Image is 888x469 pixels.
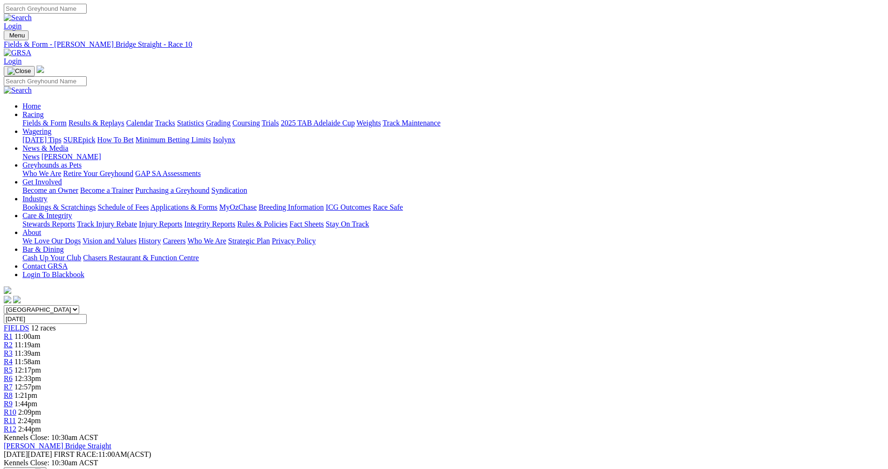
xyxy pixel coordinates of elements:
[54,450,98,458] span: FIRST RACE:
[83,254,199,262] a: Chasers Restaurant & Function Centre
[18,425,41,433] span: 2:44pm
[63,136,95,144] a: SUREpick
[4,40,884,49] a: Fields & Form - [PERSON_NAME] Bridge Straight - Race 10
[15,332,40,340] span: 11:00am
[4,332,13,340] a: R1
[22,136,61,144] a: [DATE] Tips
[15,358,40,366] span: 11:58am
[15,374,41,382] span: 12:33pm
[13,296,21,303] img: twitter.svg
[4,314,87,324] input: Select date
[4,349,13,357] a: R3
[4,324,29,332] a: FIELDS
[4,4,87,14] input: Search
[54,450,151,458] span: 11:00AM(ACST)
[4,66,35,76] button: Toggle navigation
[22,186,884,195] div: Get Involved
[22,237,884,245] div: About
[22,102,41,110] a: Home
[135,186,209,194] a: Purchasing a Greyhound
[22,169,61,177] a: Who We Are
[22,127,52,135] a: Wagering
[4,341,13,349] a: R2
[15,391,37,399] span: 1:21pm
[326,220,369,228] a: Stay On Track
[22,271,84,278] a: Login To Blackbook
[4,22,22,30] a: Login
[37,66,44,73] img: logo-grsa-white.png
[4,450,28,458] span: [DATE]
[22,220,884,228] div: Care & Integrity
[22,119,884,127] div: Racing
[4,374,13,382] a: R6
[15,400,37,408] span: 1:44pm
[4,296,11,303] img: facebook.svg
[77,220,137,228] a: Track Injury Rebate
[4,76,87,86] input: Search
[7,67,31,75] img: Close
[228,237,270,245] a: Strategic Plan
[4,30,29,40] button: Toggle navigation
[22,119,67,127] a: Fields & Form
[97,203,149,211] a: Schedule of Fees
[150,203,217,211] a: Applications & Forms
[22,186,78,194] a: Become an Owner
[206,119,231,127] a: Grading
[22,212,72,220] a: Care & Integrity
[18,417,41,425] span: 2:24pm
[139,220,182,228] a: Injury Reports
[4,358,13,366] a: R4
[22,203,884,212] div: Industry
[326,203,371,211] a: ICG Outcomes
[4,442,111,450] a: [PERSON_NAME] Bridge Straight
[4,57,22,65] a: Login
[22,245,64,253] a: Bar & Dining
[22,195,47,203] a: Industry
[22,237,81,245] a: We Love Our Dogs
[138,237,161,245] a: History
[4,425,16,433] span: R12
[22,144,68,152] a: News & Media
[80,186,134,194] a: Become a Trainer
[4,450,52,458] span: [DATE]
[4,400,13,408] a: R9
[22,228,41,236] a: About
[259,203,324,211] a: Breeding Information
[15,341,40,349] span: 11:19am
[357,119,381,127] a: Weights
[4,459,884,467] div: Kennels Close: 10:30am ACST
[281,119,355,127] a: 2025 TAB Adelaide Cup
[272,237,316,245] a: Privacy Policy
[22,110,44,118] a: Racing
[22,262,67,270] a: Contact GRSA
[4,391,13,399] a: R8
[22,254,884,262] div: Bar & Dining
[63,169,134,177] a: Retire Your Greyhound
[68,119,124,127] a: Results & Replays
[177,119,204,127] a: Statistics
[4,383,13,391] a: R7
[261,119,279,127] a: Trials
[41,153,101,161] a: [PERSON_NAME]
[22,220,75,228] a: Stewards Reports
[22,153,39,161] a: News
[213,136,235,144] a: Isolynx
[15,349,40,357] span: 11:39am
[4,366,13,374] a: R5
[187,237,226,245] a: Who We Are
[4,417,16,425] span: R11
[135,169,201,177] a: GAP SA Assessments
[31,324,56,332] span: 12 races
[219,203,257,211] a: MyOzChase
[22,203,96,211] a: Bookings & Scratchings
[163,237,186,245] a: Careers
[4,86,32,95] img: Search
